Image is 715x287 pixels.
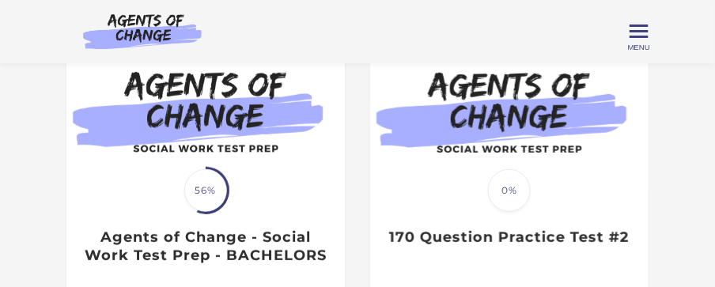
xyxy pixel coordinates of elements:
span: 0% [488,169,531,212]
h3: 170 Question Practice Test #2 [387,228,631,247]
button: Toggle menu Menu [630,22,649,41]
img: Agents of Change Logo [66,13,218,49]
span: 56% [184,169,227,212]
span: Menu [628,43,650,51]
span: Toggle menu [630,30,649,32]
h3: Agents of Change - Social Work Test Prep - BACHELORS [83,228,327,264]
